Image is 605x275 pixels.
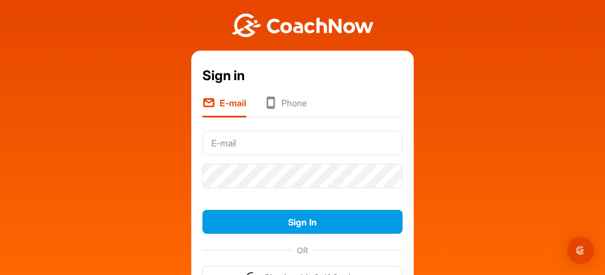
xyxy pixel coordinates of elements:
span: OR [291,244,314,256]
div: Sign in [202,66,403,86]
div: Open Intercom Messenger [567,237,594,264]
input: E-mail [202,131,403,155]
li: E-mail [202,96,246,117]
li: Phone [264,96,307,117]
img: BwLJSsUCoWCh5upNqxVrqldRgqLPVwmV24tXu5FoVAoFEpwwqQ3VIfuoInZCoVCoTD4vwADAC3ZFMkVEQFDAAAAAElFTkSuQmCC [230,13,375,37]
button: Sign In [202,210,403,234]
